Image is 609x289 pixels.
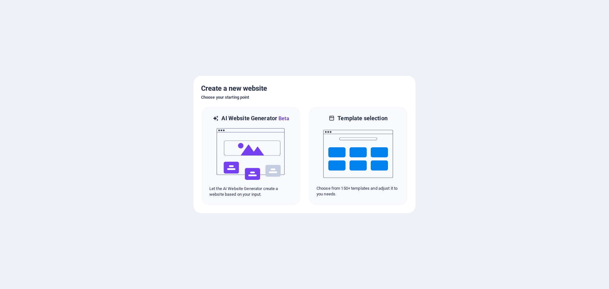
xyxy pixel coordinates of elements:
[201,83,408,94] h5: Create a new website
[308,106,408,206] div: Template selectionChoose from 150+ templates and adjust it to you needs.
[201,106,301,206] div: AI Website GeneratorBetaaiLet the AI Website Generator create a website based on your input.
[209,186,292,197] p: Let the AI Website Generator create a website based on your input.
[317,186,400,197] p: Choose from 150+ templates and adjust it to you needs.
[201,94,408,101] h6: Choose your starting point
[337,115,387,122] h6: Template selection
[216,122,286,186] img: ai
[221,115,289,122] h6: AI Website Generator
[277,115,289,122] span: Beta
